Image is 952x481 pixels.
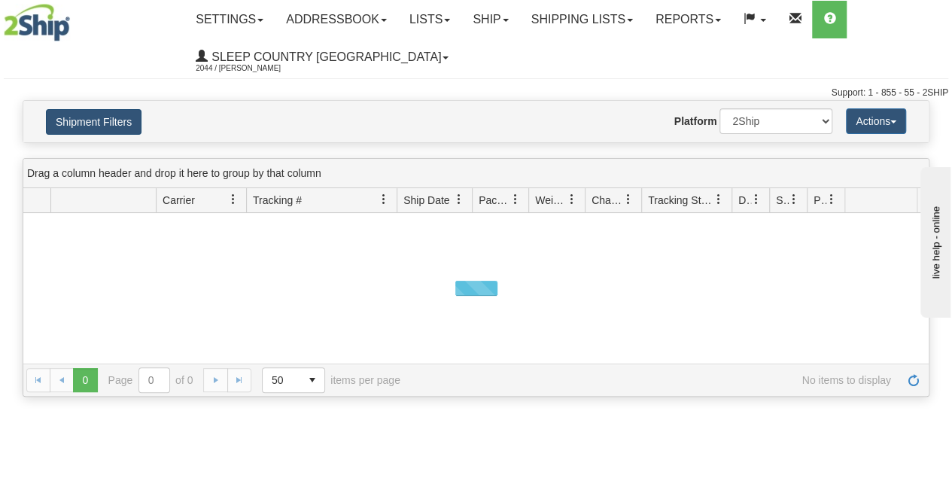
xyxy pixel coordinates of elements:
[559,187,585,212] a: Weight filter column settings
[108,367,193,393] span: Page of 0
[403,193,449,208] span: Ship Date
[446,187,472,212] a: Ship Date filter column settings
[592,193,623,208] span: Charge
[744,187,769,212] a: Delivery Status filter column settings
[616,187,641,212] a: Charge filter column settings
[398,1,461,38] a: Lists
[371,187,397,212] a: Tracking # filter column settings
[674,114,717,129] label: Platform
[814,193,826,208] span: Pickup Status
[272,373,291,388] span: 50
[4,87,948,99] div: Support: 1 - 855 - 55 - 2SHIP
[23,159,929,188] div: grid grouping header
[208,50,441,63] span: Sleep Country [GEOGRAPHIC_DATA]
[421,374,891,386] span: No items to display
[275,1,398,38] a: Addressbook
[648,193,713,208] span: Tracking Status
[846,108,906,134] button: Actions
[503,187,528,212] a: Packages filter column settings
[781,187,807,212] a: Shipment Issues filter column settings
[163,193,195,208] span: Carrier
[262,367,400,393] span: items per page
[46,109,141,135] button: Shipment Filters
[300,368,324,392] span: select
[644,1,732,38] a: Reports
[184,38,460,76] a: Sleep Country [GEOGRAPHIC_DATA] 2044 / [PERSON_NAME]
[221,187,246,212] a: Carrier filter column settings
[262,367,325,393] span: Page sizes drop down
[184,1,275,38] a: Settings
[479,193,510,208] span: Packages
[738,193,751,208] span: Delivery Status
[73,368,97,392] span: Page 0
[461,1,519,38] a: Ship
[902,368,926,392] a: Refresh
[917,163,950,317] iframe: chat widget
[706,187,731,212] a: Tracking Status filter column settings
[819,187,844,212] a: Pickup Status filter column settings
[11,13,139,24] div: live help - online
[535,193,567,208] span: Weight
[520,1,644,38] a: Shipping lists
[196,61,309,76] span: 2044 / [PERSON_NAME]
[253,193,302,208] span: Tracking #
[776,193,789,208] span: Shipment Issues
[4,4,70,41] img: logo2044.jpg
